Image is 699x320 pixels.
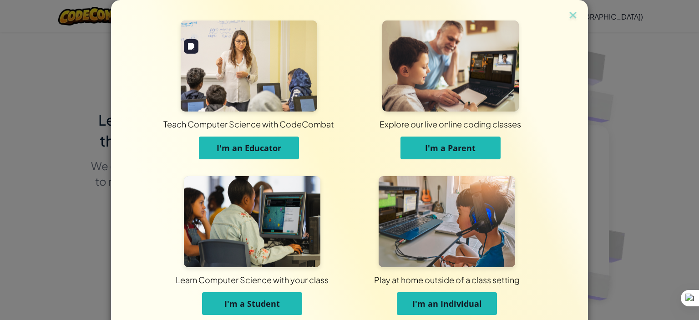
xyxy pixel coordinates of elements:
div: Explore our live online coding classes [216,118,684,130]
button: I'm an Individual [397,292,497,315]
img: For Students [184,176,320,267]
button: I'm a Parent [400,137,501,159]
button: I'm a Student [202,292,302,315]
img: For Individuals [379,176,515,267]
img: close icon [567,9,579,23]
div: Play at home outside of a class setting [223,274,671,285]
span: I'm an Individual [412,298,482,309]
span: I'm a Student [224,298,280,309]
img: For Educators [181,20,317,112]
img: For Parents [382,20,519,112]
span: I'm a Parent [425,142,476,153]
span: I'm an Educator [217,142,281,153]
button: I'm an Educator [199,137,299,159]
